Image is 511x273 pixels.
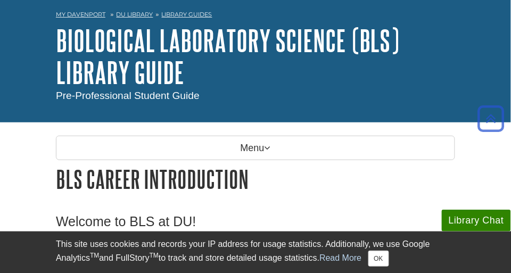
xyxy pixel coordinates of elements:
a: My Davenport [56,10,105,19]
a: Read More [319,253,361,262]
button: Close [368,251,389,267]
button: Library Chat [442,210,511,231]
h1: BLS Career Introduction [56,166,455,193]
a: Library Guides [162,11,212,18]
a: Back to Top [474,111,508,126]
nav: breadcrumb [56,7,455,24]
span: Pre-Professional Student Guide [56,90,200,101]
a: DU Library [117,11,153,18]
a: Biological Laboratory Science (BLS) Library Guide [56,24,400,89]
sup: TM [150,252,159,259]
h3: Welcome to BLS at DU! [56,214,455,229]
p: Menu [56,136,455,160]
sup: TM [90,252,99,259]
div: This site uses cookies and records your IP address for usage statistics. Additionally, we use Goo... [56,238,455,267]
